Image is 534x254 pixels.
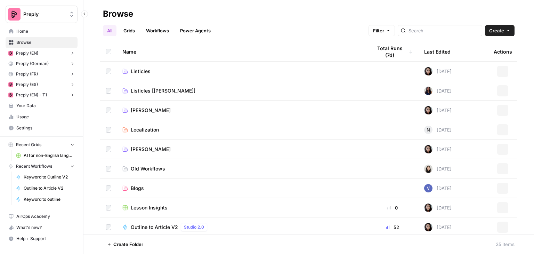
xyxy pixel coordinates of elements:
[16,236,74,242] span: Help + Support
[16,81,38,88] span: Preply (ES)
[6,79,78,90] button: Preply (ES)
[131,107,171,114] span: [PERSON_NAME]
[131,146,171,153] span: [PERSON_NAME]
[131,126,159,133] span: Localization
[13,150,78,161] a: AI for non-English languages
[16,142,41,148] span: Recent Grids
[424,145,452,153] div: [DATE]
[122,146,361,153] a: [PERSON_NAME]
[424,106,432,114] img: 0od0somutai3rosqwdkhgswflu93
[176,25,215,36] a: Power Agents
[8,93,13,97] img: mhz6d65ffplwgtj76gcfkrq5icux
[6,111,78,122] a: Usage
[424,42,451,61] div: Last Edited
[122,204,361,211] a: Lesson Insights
[8,51,13,56] img: mhz6d65ffplwgtj76gcfkrq5icux
[6,26,78,37] a: Home
[16,28,74,34] span: Home
[424,184,452,192] div: [DATE]
[8,82,13,87] img: mhz6d65ffplwgtj76gcfkrq5icux
[373,27,384,34] span: Filter
[103,25,116,36] a: All
[16,61,49,67] span: Preply (German)
[6,211,78,222] a: AirOps Academy
[372,224,413,231] div: 52
[6,90,78,100] button: Preply (EN) - T1
[408,27,479,34] input: Search
[424,126,452,134] div: [DATE]
[424,87,432,95] img: rox323kbkgutb4wcij4krxobkpon
[113,241,143,248] span: Create Folder
[122,223,361,231] a: Outline to Article V2Studio 2.0
[131,87,195,94] span: Listicles [[PERSON_NAME]]
[424,184,432,192] img: a7rrxm5wz29u8zxbh4kkc1rcm4rd
[6,140,78,150] button: Recent Grids
[16,71,38,77] span: Preply (FR)
[13,172,78,183] a: Keyword to Outline V2
[16,92,47,98] span: Preply (EN) - T1
[424,223,432,231] img: 0od0somutai3rosqwdkhgswflu93
[16,213,74,220] span: AirOps Academy
[131,165,165,172] span: Old Workflows
[13,194,78,205] a: Keyword to outline
[424,165,432,173] img: t5ef5oef8zpw1w4g2xghobes91mw
[122,68,361,75] a: Listicles
[184,224,204,230] span: Studio 2.0
[496,241,515,248] div: 35 Items
[6,122,78,134] a: Settings
[122,87,361,94] a: Listicles [[PERSON_NAME]]
[16,114,74,120] span: Usage
[424,106,452,114] div: [DATE]
[6,100,78,111] a: Your Data
[6,58,78,69] button: Preply (German)
[16,39,74,46] span: Browse
[424,223,452,231] div: [DATE]
[122,165,361,172] a: Old Workflows
[103,8,133,19] div: Browse
[122,185,361,192] a: Blogs
[131,68,151,75] span: Listicles
[122,126,361,133] a: Localization
[16,125,74,131] span: Settings
[372,204,413,211] div: 0
[489,27,504,34] span: Create
[427,126,430,133] span: N
[6,222,77,233] div: What's new?
[6,69,78,79] button: Preply (FR)
[424,165,452,173] div: [DATE]
[131,204,168,211] span: Lesson Insights
[103,239,147,250] button: Create Folder
[131,224,178,231] span: Outline to Article V2
[13,183,78,194] a: Outline to Article V2
[424,145,432,153] img: 0od0somutai3rosqwdkhgswflu93
[424,67,432,76] img: 0od0somutai3rosqwdkhgswflu93
[16,50,38,56] span: Preply (EN)
[142,25,173,36] a: Workflows
[122,42,361,61] div: Name
[16,103,74,109] span: Your Data
[24,185,74,191] span: Outline to Article V2
[24,196,74,203] span: Keyword to outline
[372,42,413,61] div: Total Runs (7d)
[369,25,395,36] button: Filter
[119,25,139,36] a: Grids
[6,48,78,58] button: Preply (EN)
[131,185,144,192] span: Blogs
[6,222,78,233] button: What's new?
[424,67,452,76] div: [DATE]
[24,152,74,159] span: AI for non-English languages
[6,37,78,48] a: Browse
[8,8,21,21] img: Preply Logo
[485,25,515,36] button: Create
[6,161,78,172] button: Recent Workflows
[23,11,65,18] span: Preply
[424,204,452,212] div: [DATE]
[6,6,78,23] button: Workspace: Preply
[424,204,432,212] img: 0od0somutai3rosqwdkhgswflu93
[16,163,52,169] span: Recent Workflows
[24,174,74,180] span: Keyword to Outline V2
[424,87,452,95] div: [DATE]
[122,107,361,114] a: [PERSON_NAME]
[6,233,78,244] button: Help + Support
[494,42,512,61] div: Actions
